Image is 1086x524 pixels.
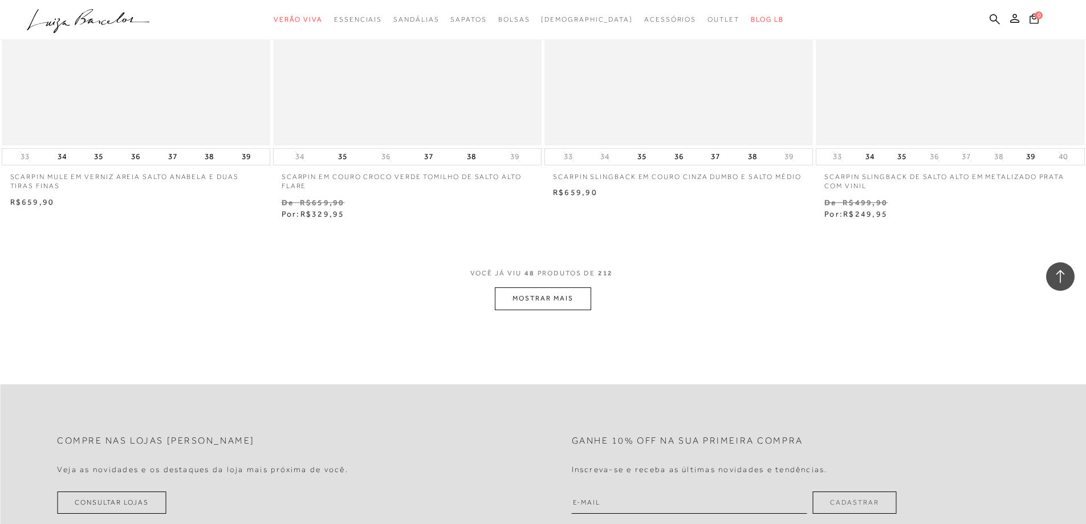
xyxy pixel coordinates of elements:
span: Sandálias [393,15,439,23]
button: 38 [991,151,1007,162]
button: 37 [421,149,437,165]
a: noSubCategoriesText [498,9,530,30]
span: BLOG LB [751,15,784,23]
a: noSubCategoriesText [393,9,439,30]
input: E-mail [572,491,807,514]
button: 36 [128,149,144,165]
button: 38 [201,149,217,165]
h4: Veja as novidades e os destaques da loja mais próxima de você. [57,465,348,474]
span: [DEMOGRAPHIC_DATA] [541,15,633,23]
span: Acessórios [644,15,696,23]
small: R$499,90 [843,198,888,207]
span: 48 [524,269,535,277]
small: De [282,198,294,207]
button: MOSTRAR MAIS [495,287,591,310]
a: BLOG LB [751,9,784,30]
button: 34 [597,151,613,162]
button: 38 [745,149,760,165]
span: Verão Viva [274,15,323,23]
span: 0 [1035,11,1043,19]
button: 34 [292,151,308,162]
small: De [824,198,836,207]
button: 35 [894,149,910,165]
button: 36 [378,151,394,162]
a: SCARPIN SLINGBACK EM COURO CINZA DUMBO E SALTO MÉDIO [544,165,813,182]
a: noSubCategoriesText [450,9,486,30]
span: Sapatos [450,15,486,23]
a: SCARPIN SLINGBACK DE SALTO ALTO EM METALIZADO PRATA COM VINIL [816,165,1084,192]
span: Bolsas [498,15,530,23]
a: SCARPIN MULE EM VERNIZ AREIA SALTO ANABELA E DUAS TIRAS FINAS [2,165,270,192]
button: 39 [781,151,797,162]
button: 39 [507,151,523,162]
a: noSubCategoriesText [707,9,739,30]
span: 212 [598,269,613,277]
button: 35 [634,149,650,165]
span: Por: [282,209,345,218]
span: R$659,90 [10,197,55,206]
button: 35 [91,149,107,165]
button: 39 [1023,149,1039,165]
span: Essenciais [334,15,382,23]
a: noSubCategoriesText [541,9,633,30]
span: R$329,95 [300,209,345,218]
a: Consultar Lojas [57,491,166,514]
button: 40 [1055,151,1071,162]
button: 33 [560,151,576,162]
a: noSubCategoriesText [644,9,696,30]
a: noSubCategoriesText [334,9,382,30]
button: 38 [463,149,479,165]
button: 36 [926,151,942,162]
span: Outlet [707,15,739,23]
button: Cadastrar [812,491,896,514]
button: 33 [829,151,845,162]
button: 36 [671,149,687,165]
button: 34 [862,149,878,165]
h2: Compre nas lojas [PERSON_NAME] [57,436,255,446]
button: 37 [707,149,723,165]
button: 33 [17,151,33,162]
button: 37 [958,151,974,162]
button: 39 [238,149,254,165]
small: R$659,90 [300,198,345,207]
a: noSubCategoriesText [274,9,323,30]
span: Por: [824,209,888,218]
a: SCARPIN EM COURO CROCO VERDE TOMILHO DE SALTO ALTO FLARE [273,165,542,192]
span: R$659,90 [553,188,597,197]
h2: Ganhe 10% off na sua primeira compra [572,436,803,446]
span: VOCÊ JÁ VIU PRODUTOS DE [470,269,616,277]
button: 0 [1026,13,1042,28]
button: 34 [54,149,70,165]
button: 37 [165,149,181,165]
span: R$249,95 [843,209,888,218]
button: 35 [335,149,351,165]
h4: Inscreva-se e receba as últimas novidades e tendências. [572,465,828,474]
